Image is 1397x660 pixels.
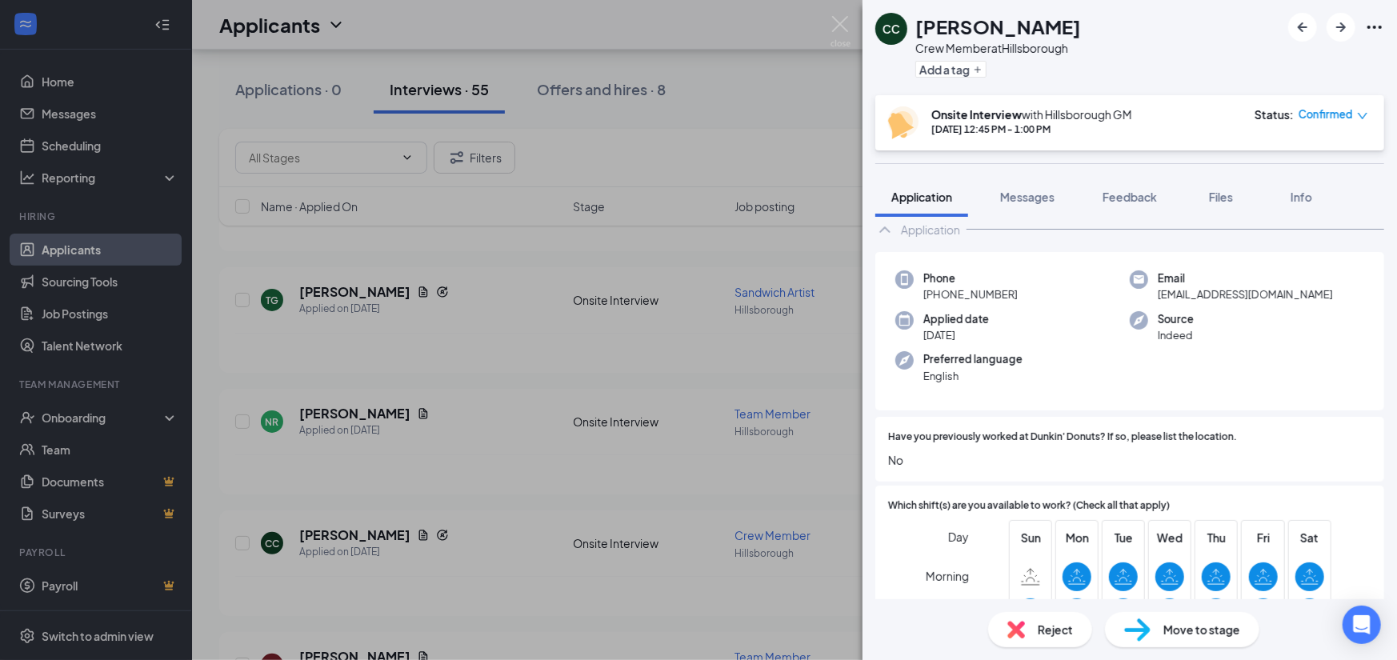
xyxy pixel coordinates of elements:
span: Phone [923,270,1018,286]
span: [PHONE_NUMBER] [923,286,1018,302]
span: Indeed [1158,327,1194,343]
div: Open Intercom Messenger [1343,606,1381,644]
span: Feedback [1103,190,1157,204]
span: Tue [1109,529,1138,546]
span: Application [891,190,952,204]
svg: ArrowRight [1331,18,1351,37]
div: Crew Member at Hillsborough [915,40,1081,56]
span: Morning [926,562,969,590]
span: English [923,368,1023,384]
div: CC [883,21,900,37]
button: PlusAdd a tag [915,61,987,78]
span: Email [1158,270,1333,286]
span: Afternoon [915,598,969,626]
span: Applied date [923,311,989,327]
span: Mon [1063,529,1091,546]
span: Sun [1016,529,1045,546]
span: Have you previously worked at Dunkin' Donuts? If so, please list the location. [888,430,1237,445]
span: [EMAIL_ADDRESS][DOMAIN_NAME] [1158,286,1333,302]
span: Reject [1038,621,1073,638]
div: Status : [1255,106,1294,122]
svg: Ellipses [1365,18,1384,37]
span: Files [1209,190,1233,204]
span: Thu [1202,529,1231,546]
b: Onsite Interview [931,107,1022,122]
span: Day [948,528,969,546]
button: ArrowRight [1327,13,1355,42]
span: Which shift(s) are you available to work? (Check all that apply) [888,498,1170,514]
span: Source [1158,311,1194,327]
span: Wed [1155,529,1184,546]
span: Confirmed [1299,106,1353,122]
svg: Plus [973,65,983,74]
span: down [1357,110,1368,122]
div: with Hillsborough GM [931,106,1132,122]
button: ArrowLeftNew [1288,13,1317,42]
h1: [PERSON_NAME] [915,13,1081,40]
span: Sat [1295,529,1324,546]
svg: ChevronUp [875,220,895,239]
span: Messages [1000,190,1055,204]
div: Application [901,222,960,238]
span: Preferred language [923,351,1023,367]
div: [DATE] 12:45 PM - 1:00 PM [931,122,1132,136]
span: No [888,451,1371,469]
span: Move to stage [1163,621,1240,638]
span: [DATE] [923,327,989,343]
span: Info [1291,190,1312,204]
span: Fri [1249,529,1278,546]
svg: ArrowLeftNew [1293,18,1312,37]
